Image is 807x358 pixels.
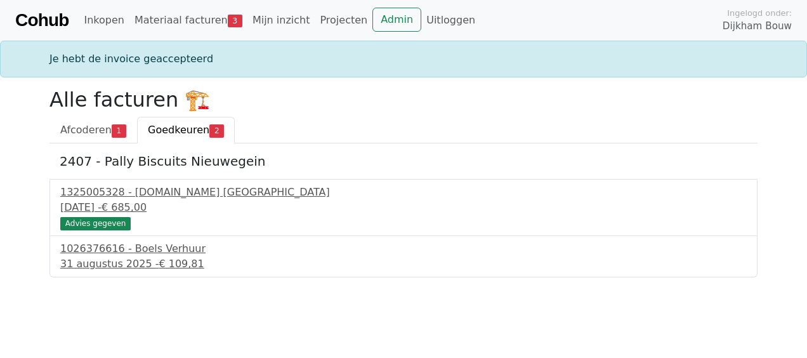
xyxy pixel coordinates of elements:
[49,88,758,112] h2: Alle facturen 🏗️
[60,241,747,272] a: 1026376616 - Boels Verhuur31 augustus 2025 -€ 109,81
[15,5,69,36] a: Cohub
[372,8,421,32] a: Admin
[42,51,765,67] div: Je hebt de invoice geaccepteerd
[60,185,747,200] div: 1325005328 - [DOMAIN_NAME] [GEOGRAPHIC_DATA]
[112,124,126,137] span: 1
[49,117,137,143] a: Afcoderen1
[228,15,242,27] span: 3
[60,217,131,230] div: Advies gegeven
[209,124,224,137] span: 2
[102,201,147,213] span: € 685,00
[159,258,204,270] span: € 109,81
[129,8,247,33] a: Materiaal facturen3
[60,185,747,229] a: 1325005328 - [DOMAIN_NAME] [GEOGRAPHIC_DATA][DATE] -€ 685,00 Advies gegeven
[315,8,372,33] a: Projecten
[60,200,747,215] div: [DATE] -
[137,117,235,143] a: Goedkeuren2
[148,124,209,136] span: Goedkeuren
[60,154,747,169] h5: 2407 - Pally Biscuits Nieuwegein
[79,8,129,33] a: Inkopen
[247,8,315,33] a: Mijn inzicht
[60,241,747,256] div: 1026376616 - Boels Verhuur
[60,124,112,136] span: Afcoderen
[723,19,792,34] span: Dijkham Bouw
[421,8,480,33] a: Uitloggen
[60,256,747,272] div: 31 augustus 2025 -
[727,7,792,19] span: Ingelogd onder:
